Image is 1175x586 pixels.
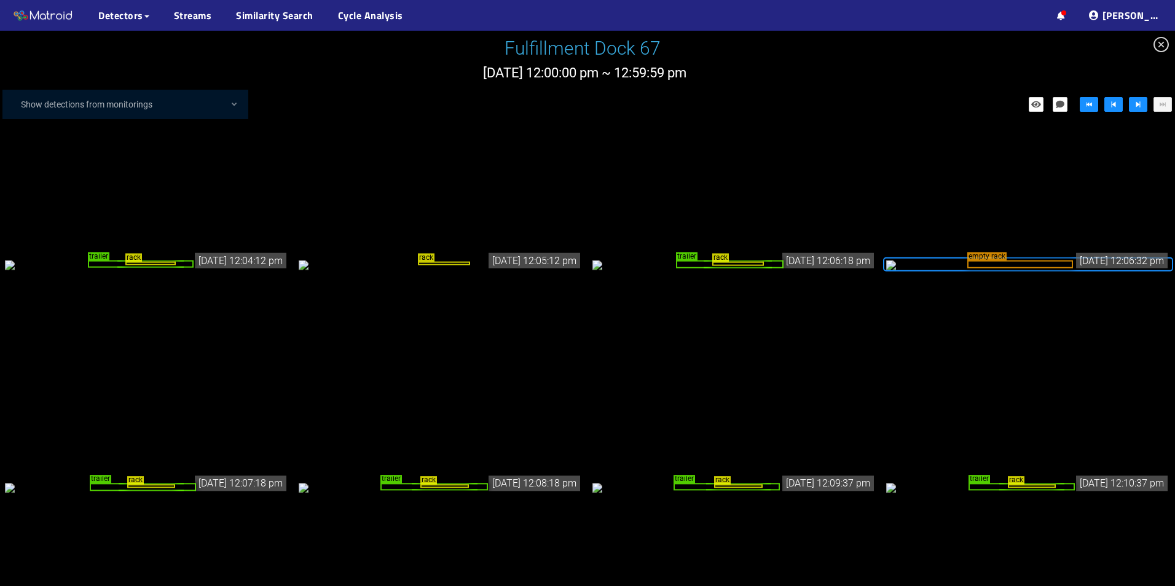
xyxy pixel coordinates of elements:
span: fast-backward [1085,100,1093,110]
a: Streams [174,8,212,23]
span: trailer [380,475,402,484]
button: step-forward [1129,97,1147,112]
a: Cycle Analysis [338,8,403,23]
div: [DATE] 12:06:18 pm [782,253,874,268]
div: [DATE] 12:10:37 pm [1076,476,1168,491]
span: trailer [969,475,990,484]
span: Detectors [98,8,143,23]
span: rack [714,477,731,485]
img: Matroid logo [12,7,74,25]
div: Show detections from monitorings [15,92,248,117]
div: [DATE] 12:04:12 pm [195,253,286,268]
button: fast-forward [1153,97,1172,112]
div: [DATE] 12:09:37 pm [782,476,874,491]
div: [DATE] 12:08:18 pm [489,476,580,491]
span: rack [418,254,434,262]
span: rack [712,254,729,262]
button: step-backward [1104,97,1123,112]
button: fast-backward [1080,97,1098,112]
div: [DATE] 12:06:32 pm [1076,253,1168,268]
span: step-backward [1109,100,1118,110]
span: trailer [674,475,695,484]
span: empty rack [967,252,1007,260]
div: [DATE] 12:05:12 pm [489,253,580,268]
span: step-forward [1134,100,1142,110]
span: rack [420,477,437,485]
a: Similarity Search [236,8,313,23]
div: [DATE] 12:07:18 pm [195,476,286,491]
span: close-circle [1147,31,1175,58]
span: rack [1008,477,1024,485]
span: trailer [676,252,698,261]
